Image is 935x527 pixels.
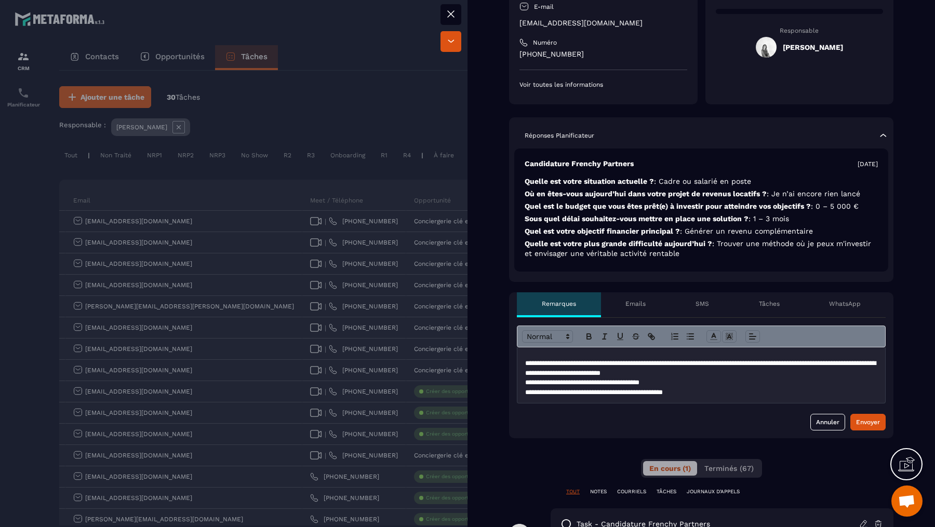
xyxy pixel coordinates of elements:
p: Remarques [542,300,576,308]
button: En cours (1) [643,461,697,476]
p: SMS [696,300,709,308]
p: Où en êtes-vous aujourd’hui dans votre projet de revenus locatifs ? [525,189,878,199]
p: Tâches [759,300,780,308]
p: Responsable [716,27,884,34]
p: COURRIELS [617,488,646,495]
p: Emails [625,300,646,308]
p: Numéro [533,38,557,47]
div: Envoyer [856,417,880,427]
div: Ouvrir le chat [891,485,923,517]
p: [EMAIL_ADDRESS][DOMAIN_NAME] [519,18,687,28]
p: [PHONE_NUMBER] [519,49,687,59]
p: TÂCHES [657,488,676,495]
span: En cours (1) [649,464,691,472]
p: Voir toutes les informations [519,80,687,89]
p: JOURNAUX D'APPELS [687,488,740,495]
p: E-mail [534,3,554,11]
h5: [PERSON_NAME] [783,43,843,51]
span: : 0 – 5 000 € [811,202,859,210]
p: Quelle est votre situation actuelle ? [525,177,878,186]
p: TOUT [566,488,580,495]
span: Terminés (67) [704,464,754,472]
p: NOTES [590,488,607,495]
p: Réponses Planificateur [525,131,594,140]
p: Quel est le budget que vous êtes prêt(e) à investir pour atteindre vos objectifs ? [525,201,878,211]
span: : 1 – 3 mois [749,214,789,223]
button: Annuler [810,414,845,430]
span: : Je n’ai encore rien lancé [767,190,860,198]
button: Envoyer [850,414,886,430]
p: Candidature Frenchy Partners [525,159,634,169]
p: WhatsApp [829,300,861,308]
p: Quel est votre objectif financier principal ? [525,226,878,236]
p: Sous quel délai souhaitez-vous mettre en place une solution ? [525,214,878,224]
p: Quelle est votre plus grande difficulté aujourd’hui ? [525,239,878,259]
p: [DATE] [858,160,878,168]
span: : Cadre ou salarié en poste [654,177,751,185]
span: : Générer un revenu complémentaire [680,227,813,235]
button: Terminés (67) [698,461,760,476]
